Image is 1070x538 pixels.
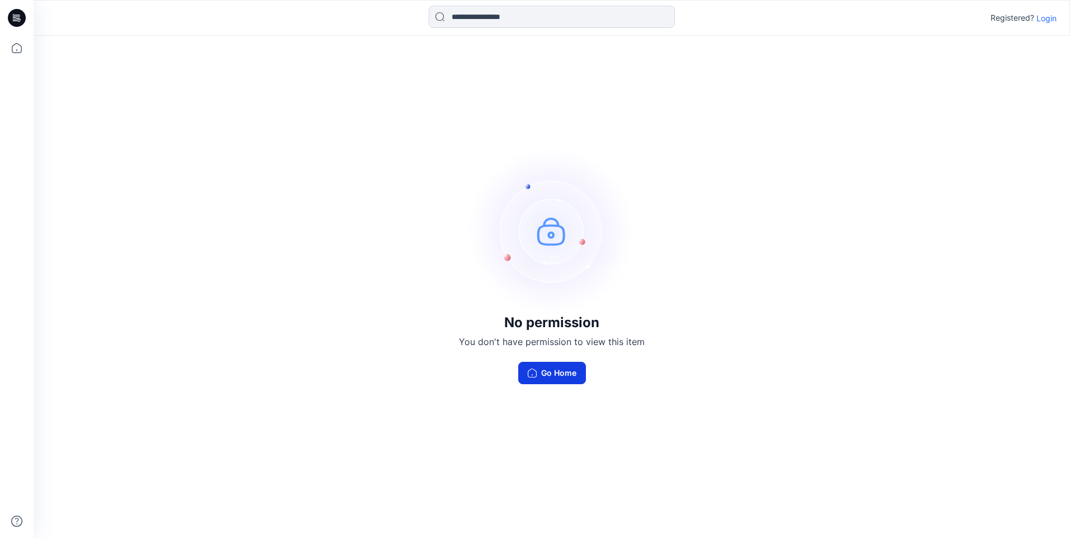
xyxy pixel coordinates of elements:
p: You don't have permission to view this item [459,335,645,348]
p: Login [1036,12,1057,24]
p: Registered? [991,11,1034,25]
button: Go Home [518,362,586,384]
img: no-perm.svg [468,147,636,315]
h3: No permission [459,315,645,331]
